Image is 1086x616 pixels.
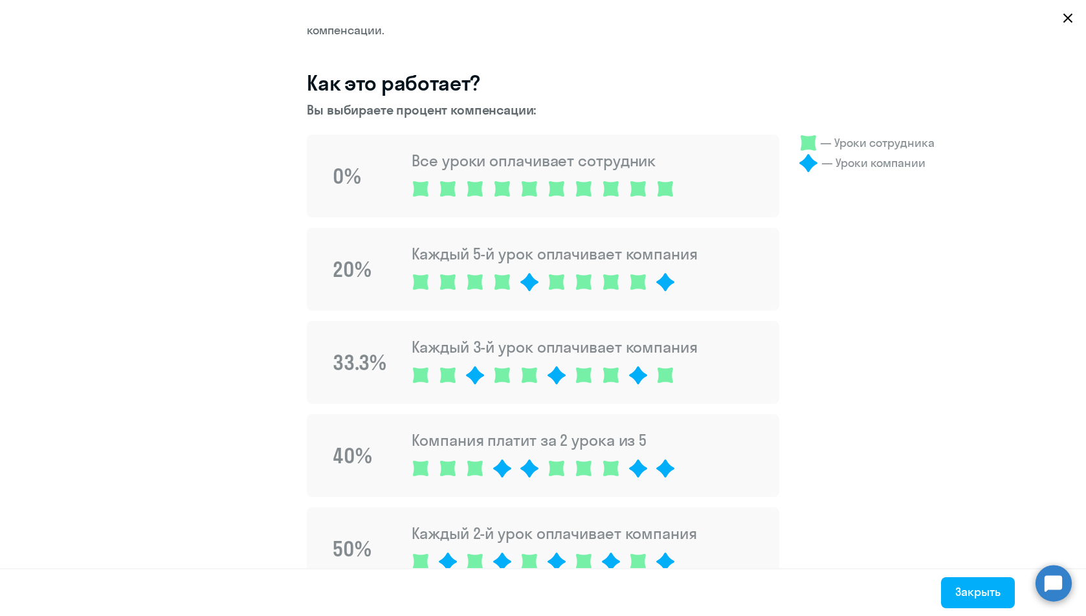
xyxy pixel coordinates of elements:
p: Каждый 5-й урок оплачивает компания [412,243,698,264]
button: Закрыть [941,577,1015,608]
p: Компания платит за 2 урока из 5 [412,430,678,450]
div: 50% [333,536,386,562]
div: 20% [333,256,386,282]
p: Каждый 2-й урок оплачивает компания [412,523,697,544]
div: Закрыть [955,584,1001,600]
p: Каждый 3-й урок оплачивает компания [412,336,698,357]
p: Все уроки оплачивает сотрудник [412,150,678,171]
h2: Как это работает? [307,70,779,96]
p: — Уроки компании [821,155,925,171]
p: — Уроки сотрудника [820,135,935,151]
div: 40% [333,443,386,468]
p: Вы выбираете процент компенсации: [307,101,779,119]
div: 33.3% [333,349,386,375]
div: 0% [333,163,386,189]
